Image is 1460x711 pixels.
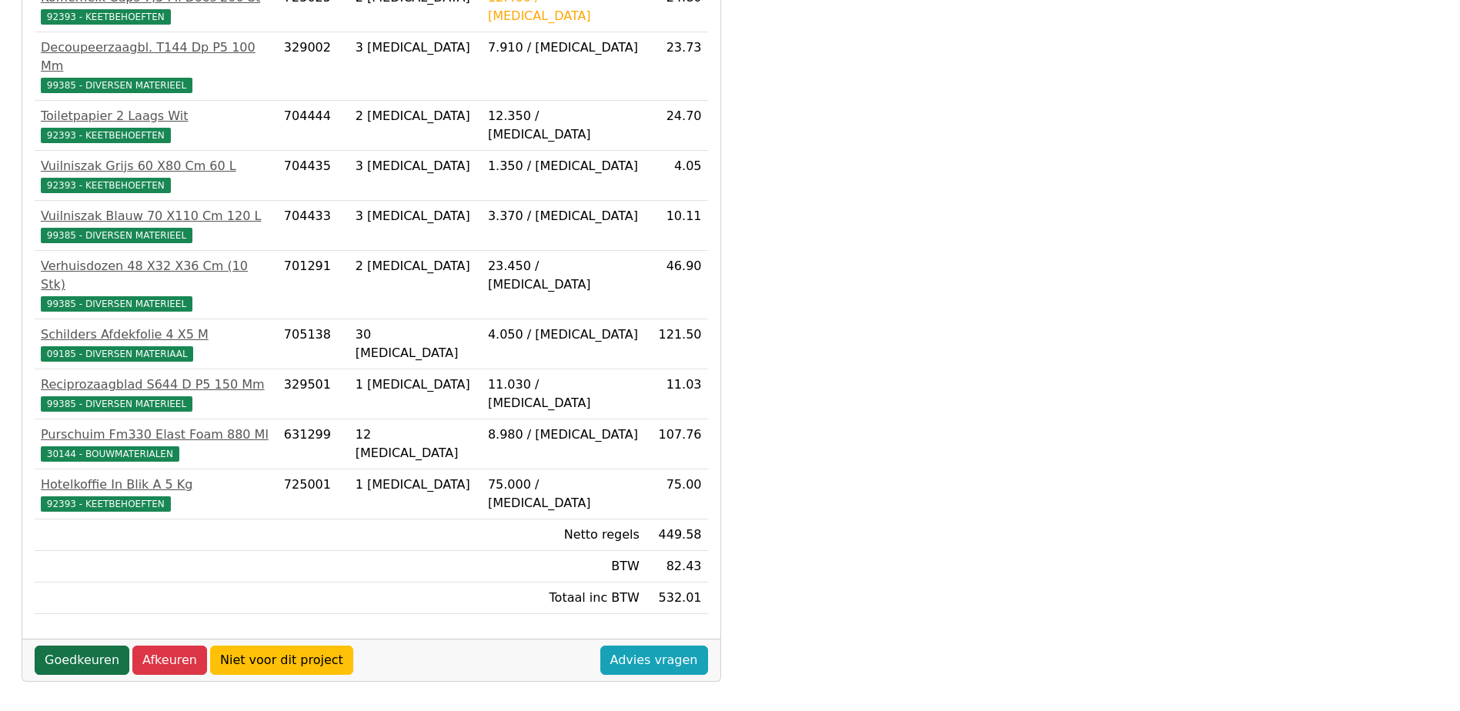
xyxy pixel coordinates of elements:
[356,476,476,494] div: 1 [MEDICAL_DATA]
[356,207,476,225] div: 3 [MEDICAL_DATA]
[132,646,207,675] a: Afkeuren
[35,646,129,675] a: Goedkeuren
[482,519,646,551] td: Netto regels
[41,376,272,394] div: Reciprozaagblad S644 D P5 150 Mm
[356,157,476,175] div: 3 [MEDICAL_DATA]
[488,376,640,412] div: 11.030 / [MEDICAL_DATA]
[210,646,353,675] a: Niet voor dit project
[488,476,640,512] div: 75.000 / [MEDICAL_DATA]
[41,78,192,93] span: 99385 - DIVERSEN MATERIEEL
[41,446,179,462] span: 30144 - BOUWMATERIALEN
[646,319,708,369] td: 121.50
[41,157,272,194] a: Vuilniszak Grijs 60 X80 Cm 60 L92393 - KEETBEHOEFTEN
[646,251,708,319] td: 46.90
[41,396,192,412] span: 99385 - DIVERSEN MATERIEEL
[356,107,476,125] div: 2 [MEDICAL_DATA]
[482,551,646,582] td: BTW
[646,151,708,201] td: 4.05
[41,207,272,225] div: Vuilniszak Blauw 70 X110 Cm 120 L
[41,296,192,312] span: 99385 - DIVERSEN MATERIEEL
[278,369,349,419] td: 329501
[41,107,272,144] a: Toiletpapier 2 Laags Wit92393 - KEETBEHOEFTEN
[646,551,708,582] td: 82.43
[278,201,349,251] td: 704433
[278,469,349,519] td: 725001
[41,9,171,25] span: 92393 - KEETBEHOEFTEN
[41,38,272,75] div: Decoupeerzaagbl. T144 Dp P5 100 Mm
[482,582,646,614] td: Totaal inc BTW
[646,369,708,419] td: 11.03
[356,376,476,394] div: 1 [MEDICAL_DATA]
[356,257,476,275] div: 2 [MEDICAL_DATA]
[646,469,708,519] td: 75.00
[41,376,272,412] a: Reciprozaagblad S644 D P5 150 Mm99385 - DIVERSEN MATERIEEL
[41,107,272,125] div: Toiletpapier 2 Laags Wit
[356,426,476,462] div: 12 [MEDICAL_DATA]
[41,476,272,512] a: Hotelkoffie In Blik A 5 Kg92393 - KEETBEHOEFTEN
[41,128,171,143] span: 92393 - KEETBEHOEFTEN
[278,251,349,319] td: 701291
[488,38,640,57] div: 7.910 / [MEDICAL_DATA]
[356,325,476,362] div: 30 [MEDICAL_DATA]
[278,32,349,101] td: 329002
[646,32,708,101] td: 23.73
[41,346,193,362] span: 09185 - DIVERSEN MATERIAAL
[41,426,272,462] a: Purschuim Fm330 Elast Foam 880 Ml30144 - BOUWMATERIALEN
[41,157,272,175] div: Vuilniszak Grijs 60 X80 Cm 60 L
[646,582,708,614] td: 532.01
[488,257,640,294] div: 23.450 / [MEDICAL_DATA]
[646,519,708,551] td: 449.58
[488,426,640,444] div: 8.980 / [MEDICAL_DATA]
[41,38,272,94] a: Decoupeerzaagbl. T144 Dp P5 100 Mm99385 - DIVERSEN MATERIEEL
[41,228,192,243] span: 99385 - DIVERSEN MATERIEEL
[488,207,640,225] div: 3.370 / [MEDICAL_DATA]
[41,325,272,344] div: Schilders Afdekfolie 4 X5 M
[41,207,272,244] a: Vuilniszak Blauw 70 X110 Cm 120 L99385 - DIVERSEN MATERIEEL
[278,419,349,469] td: 631299
[646,201,708,251] td: 10.11
[646,101,708,151] td: 24.70
[278,151,349,201] td: 704435
[488,157,640,175] div: 1.350 / [MEDICAL_DATA]
[41,325,272,362] a: Schilders Afdekfolie 4 X5 M09185 - DIVERSEN MATERIAAL
[41,178,171,193] span: 92393 - KEETBEHOEFTEN
[41,496,171,512] span: 92393 - KEETBEHOEFTEN
[488,325,640,344] div: 4.050 / [MEDICAL_DATA]
[41,257,272,294] div: Verhuisdozen 48 X32 X36 Cm (10 Stk)
[41,257,272,312] a: Verhuisdozen 48 X32 X36 Cm (10 Stk)99385 - DIVERSEN MATERIEEL
[600,646,708,675] a: Advies vragen
[278,101,349,151] td: 704444
[278,319,349,369] td: 705138
[41,426,272,444] div: Purschuim Fm330 Elast Foam 880 Ml
[646,419,708,469] td: 107.76
[41,476,272,494] div: Hotelkoffie In Blik A 5 Kg
[488,107,640,144] div: 12.350 / [MEDICAL_DATA]
[356,38,476,57] div: 3 [MEDICAL_DATA]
